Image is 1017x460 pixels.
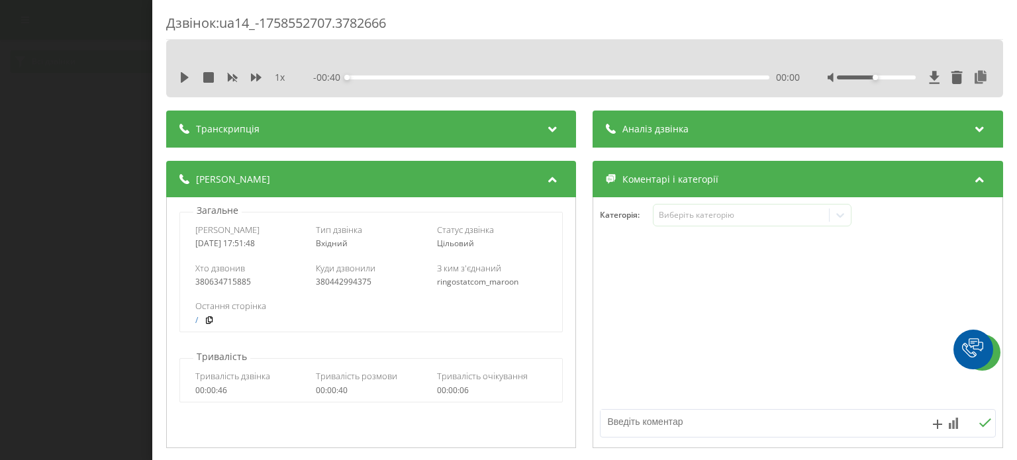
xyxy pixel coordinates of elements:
span: 00:00 [776,71,800,84]
span: [PERSON_NAME] [195,224,260,236]
div: 00:00:06 [437,386,548,395]
span: Тривалість дзвінка [195,370,270,382]
span: Хто дзвонив [195,262,245,274]
span: [PERSON_NAME] [196,173,270,186]
span: Аналіз дзвінка [623,122,689,136]
span: З ким з'єднаний [437,262,501,274]
span: Остання сторінка [195,300,266,312]
span: Цільовий [437,238,474,249]
span: Куди дзвонили [316,262,376,274]
div: Accessibility label [345,75,350,80]
span: Транскрипція [196,122,260,136]
div: Accessibility label [873,75,878,80]
span: Коментарі і категорії [623,173,719,186]
span: Тривалість розмови [316,370,398,382]
p: Загальне [193,204,242,217]
div: ringostatcom_maroon [437,277,548,287]
h4: Категорія : [601,210,654,220]
div: 00:00:40 [316,386,427,395]
div: 380442994375 [316,277,427,287]
p: Тривалість [193,350,250,363]
div: 380634715885 [195,277,306,287]
div: 00:00:46 [195,386,306,395]
span: Тип дзвінка [316,224,363,236]
span: Статус дзвінка [437,224,494,236]
a: / [195,316,198,325]
div: Дзвінок : ua14_-1758552707.3782666 [166,14,1003,40]
span: 1 x [275,71,285,84]
span: Тривалість очікування [437,370,528,382]
div: Виберіть категорію [659,210,824,220]
span: Вхідний [316,238,348,249]
span: - 00:40 [314,71,348,84]
div: [DATE] 17:51:48 [195,239,306,248]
